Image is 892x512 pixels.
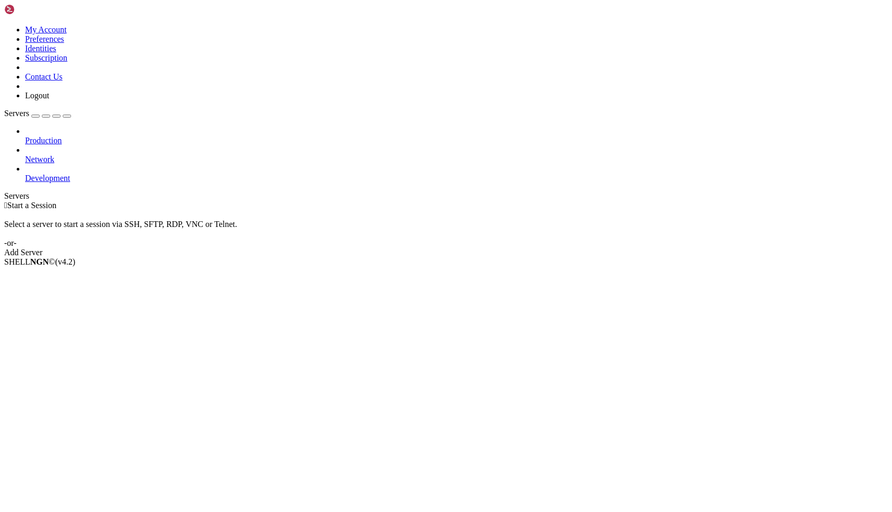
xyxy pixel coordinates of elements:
[4,191,888,201] div: Servers
[25,53,67,62] a: Subscription
[25,127,888,145] li: Production
[25,174,888,183] a: Development
[25,35,64,43] a: Preferences
[25,155,54,164] span: Network
[25,164,888,183] li: Development
[4,109,71,118] a: Servers
[4,210,888,248] div: Select a server to start a session via SSH, SFTP, RDP, VNC or Telnet. -or-
[25,72,63,81] a: Contact Us
[25,44,56,53] a: Identities
[4,4,64,15] img: Shellngn
[25,91,49,100] a: Logout
[25,174,70,183] span: Development
[4,248,888,257] div: Add Server
[25,25,67,34] a: My Account
[25,145,888,164] li: Network
[7,201,56,210] span: Start a Session
[4,109,29,118] span: Servers
[4,201,7,210] span: 
[30,257,49,266] b: NGN
[25,155,888,164] a: Network
[25,136,888,145] a: Production
[25,136,62,145] span: Production
[55,257,76,266] span: 4.2.0
[4,257,75,266] span: SHELL ©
